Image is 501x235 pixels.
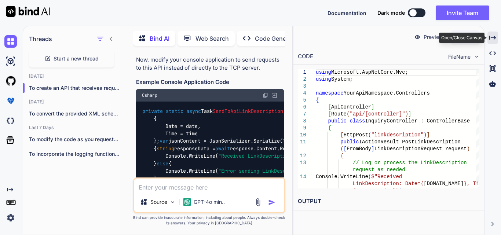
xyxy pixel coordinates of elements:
[298,132,306,139] div: 10
[328,9,366,17] button: Documentation
[347,146,371,152] span: FromBody
[4,95,17,107] img: premium
[160,138,168,144] span: var
[4,75,17,87] img: githubLight
[368,174,371,180] span: (
[316,76,331,82] span: using
[169,199,176,205] img: Pick Models
[271,92,278,99] img: Open in Browser
[218,153,327,159] span: "Received LinkDescription response: "
[439,33,484,43] div: Open/Close Canvas
[293,193,484,210] h2: OUTPUT
[316,97,319,103] span: {
[268,199,275,206] img: icon
[4,55,17,67] img: ai-studio
[344,90,430,96] span: YourApiNamespace.Controllers
[365,118,470,124] span: InquiryController : ControllerBase
[331,104,371,110] span: ApiController
[263,92,268,98] img: copy
[473,54,480,60] img: chevron down
[340,153,343,159] span: {
[316,69,331,75] span: using
[353,160,467,166] span: // Log or process the LinkDescription
[4,212,17,224] img: settings
[371,104,374,110] span: ]
[359,139,461,145] span: IActionResult PostLinkDescription
[424,181,464,187] span: [DOMAIN_NAME]
[142,108,289,114] span: Task ()
[408,111,411,117] span: ]
[157,160,168,167] span: else
[29,34,52,43] h1: Threads
[298,125,306,132] div: 9
[340,132,343,138] span: [
[142,92,157,98] span: Csharp
[371,146,374,152] span: ]
[215,145,230,152] span: await
[424,33,443,41] p: Preview
[344,132,368,138] span: HttpPost
[195,34,229,43] p: Web Search
[254,198,262,206] img: attachment
[374,146,467,152] span: LinkDescriptionRequest request
[298,83,306,90] div: 3
[4,114,17,127] img: darkCloudIdeIcon
[328,125,331,131] span: {
[368,132,371,138] span: (
[54,55,99,62] span: Start a new thread
[29,84,120,92] p: To create an API that receives requests ...
[150,34,169,43] p: Bind AI
[23,99,120,105] h2: [DATE]
[405,111,408,117] span: )
[4,35,17,48] img: chat
[166,108,183,114] span: static
[340,146,343,152] span: (
[353,167,405,173] span: request as needed
[316,174,368,180] span: Console.WriteLine
[183,198,191,206] img: GPT-4o mini
[353,188,356,194] span: {
[255,34,299,43] p: Code Generator
[298,76,306,83] div: 2
[347,111,350,117] span: (
[23,73,120,79] h2: [DATE]
[371,174,402,180] span: $"Received
[186,108,201,114] span: async
[23,125,120,131] h2: Last 7 Days
[150,198,167,206] p: Source
[464,181,488,187] span: }, Time=
[298,173,306,180] div: 14
[356,188,393,194] span: request.Time
[298,111,306,118] div: 7
[6,6,50,17] img: Bind AI
[427,132,430,138] span: ]
[298,52,313,61] div: CODE
[136,56,284,72] p: Now, modify your console application to send requests to this API instead of directly to the TCP ...
[448,53,471,60] span: FileName
[331,76,353,82] span: System;
[298,118,306,125] div: 8
[353,181,424,187] span: LinkDescription: Date={
[298,90,306,97] div: 4
[218,168,315,174] span: "Error sending LinkDescription: "
[213,108,283,114] span: SendToApiLinkDescription
[467,146,470,152] span: )
[399,188,402,194] span: )
[29,110,120,117] p: To convert the provided XML schema for...
[157,145,174,152] span: string
[316,90,344,96] span: namespace
[402,188,405,194] span: ;
[424,132,427,138] span: )
[136,78,284,87] h3: Example Console Application Code
[298,104,306,111] div: 6
[29,150,120,158] p: To incorporate the logging functionality into your...
[371,132,424,138] span: "linkdescription"
[350,118,365,124] span: class
[328,10,366,16] span: Documentation
[331,69,408,75] span: Microsoft.AspNetCore.Mvc;
[142,108,163,114] span: private
[298,153,306,159] div: 12
[298,97,306,104] div: 5
[298,69,306,76] div: 1
[340,139,359,145] span: public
